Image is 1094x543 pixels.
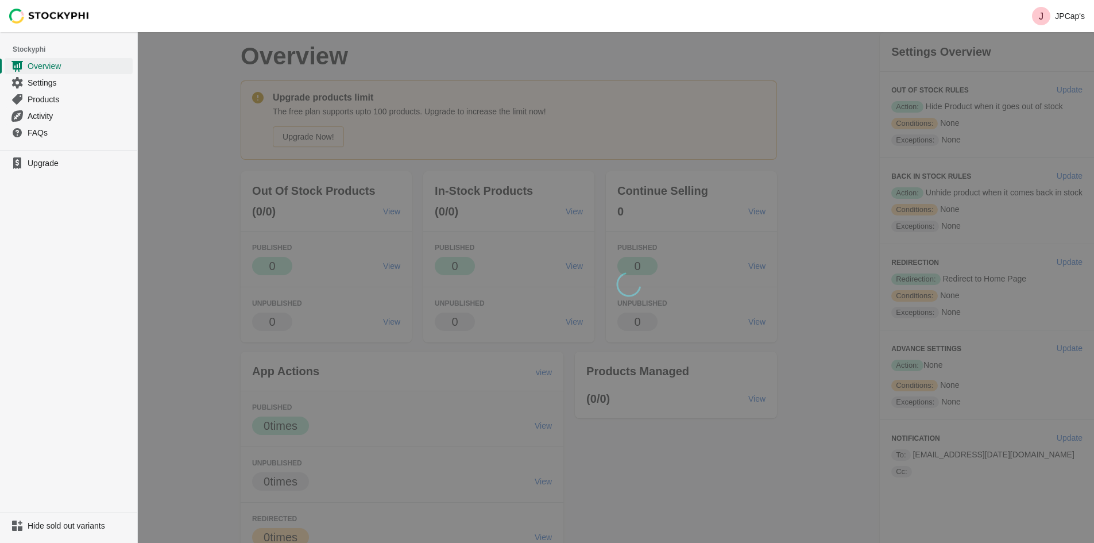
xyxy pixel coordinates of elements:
[1032,7,1050,25] span: Avatar with initials J
[28,60,130,72] span: Overview
[1039,11,1043,21] text: J
[28,127,130,138] span: FAQs
[28,77,130,88] span: Settings
[5,518,133,534] a: Hide sold out variants
[5,107,133,124] a: Activity
[1027,5,1089,28] button: Avatar with initials JJPCap's
[5,74,133,91] a: Settings
[28,520,130,532] span: Hide sold out variants
[28,110,130,122] span: Activity
[9,9,90,24] img: Stockyphi
[5,91,133,107] a: Products
[28,157,130,169] span: Upgrade
[1055,11,1085,21] p: JPCap's
[5,155,133,171] a: Upgrade
[5,124,133,141] a: FAQs
[5,57,133,74] a: Overview
[28,94,130,105] span: Products
[13,44,137,55] span: Stockyphi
